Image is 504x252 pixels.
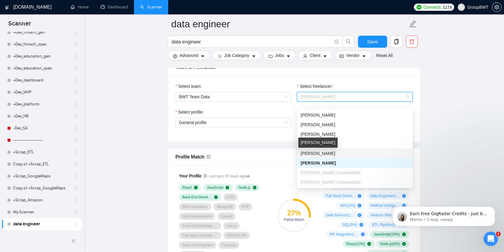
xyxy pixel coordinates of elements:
span: React ( 10 %) [346,242,365,246]
span: holder [74,114,79,119]
span: Your Profile [179,173,202,178]
span: check-circle [402,242,406,246]
span: caret-down [286,54,290,58]
a: +Scrap_Amazon [13,194,70,206]
button: userClientcaret-down [298,51,332,60]
button: settingAdvancedcaret-down [168,51,210,60]
span: holder [74,174,79,179]
span: idcard [340,54,344,58]
span: CSS [227,195,234,200]
input: Scanner name... [171,16,408,31]
span: bars [217,54,222,58]
span: holder [74,210,79,215]
span: check-circle [194,186,198,189]
input: Search Freelance Jobs... [172,38,332,46]
span: plus-circle [358,194,361,198]
button: copy [390,36,402,48]
span: holder [74,186,79,191]
span: search [343,39,354,44]
span: BWT Team Data [179,92,287,101]
span: API Integration ( 7 %) [329,232,359,237]
span: caret-down [362,54,366,58]
a: Copy of +Scrap_ETL [13,158,70,170]
span: 1 [496,232,501,236]
span: plus-circle [358,204,361,207]
span: holder [74,42,79,47]
span: folder [269,54,273,58]
iframe: Intercom live chat [484,232,498,246]
span: Vendor [346,52,360,59]
span: Back-End Development [182,195,212,200]
span: Node.js ( 9 %) [380,242,400,246]
span: SaaS Development [182,243,213,248]
a: Reset All [376,52,393,59]
a: setting [492,5,502,10]
span: holder [74,150,79,155]
a: data engineer [13,218,70,230]
img: logo [5,3,9,12]
span: [PERSON_NAME] [301,132,335,137]
span: edit [409,20,417,28]
span: check-circle [226,186,229,189]
a: dashboardDashboard [101,4,128,10]
span: plus-circle [361,233,365,236]
a: +Dev_dashboard [13,74,70,86]
span: holder [74,198,79,203]
span: Select profile: [178,109,204,115]
span: Data Engineering ( 17 %) [370,194,400,198]
a: My Scanner [13,206,70,218]
span: check-circle [253,186,257,189]
span: plus-circle [358,213,361,217]
span: React [182,185,192,190]
a: +Dev_fintech_gen [13,26,70,38]
span: [PERSON_NAME] [301,113,335,117]
iframe: Intercom notifications сообщение [384,194,504,236]
a: searchScanner [140,4,162,10]
span: Amazon Web Services ( 10 %) [370,213,400,218]
span: [PERSON_NAME] [301,161,336,165]
button: folderJobscaret-down [263,51,296,60]
span: Connects: [424,4,442,10]
span: copy [391,39,402,44]
a: +Dev_platform [13,98,70,110]
span: holder [74,102,79,107]
span: double-left [71,238,77,244]
span: caret-down [323,54,327,58]
span: holder [74,66,79,71]
span: PHP [242,204,249,209]
div: [PERSON_NAME] [298,138,338,148]
span: JavaScript [207,185,223,190]
span: Save [367,38,378,46]
button: setting [492,2,502,12]
span: caret-down [201,54,205,58]
span: holder [74,138,79,143]
a: homeHome [71,4,89,10]
label: Select freelancer: [297,83,332,90]
span: Web Application [182,204,208,209]
span: [PERSON_NAME] [301,122,335,127]
a: +Scrap_GoogleMaps [13,170,70,182]
button: search [342,36,354,48]
span: General profile [179,118,287,127]
span: setting [173,54,177,58]
span: Firebase [222,243,236,248]
span: Profile Match [175,154,205,159]
span: [PERSON_NAME] (unavailable) [301,170,360,175]
button: idcardVendorcaret-down [335,51,371,60]
span: [PERSON_NAME] [301,94,335,99]
span: Full Stack Development ( 19 %) [326,194,355,198]
span: holder [74,90,79,95]
span: SQL ( 9 %) [342,222,357,227]
span: user [303,54,307,58]
span: Last sync 20 hours ago [209,173,250,179]
span: [PERSON_NAME] [301,151,335,156]
span: API ( 15 %) [340,203,355,208]
span: holder [74,54,79,59]
span: Node.js [238,185,250,190]
span: info-circle [203,174,207,178]
span: JavaScript ( 15 %) [374,232,400,237]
